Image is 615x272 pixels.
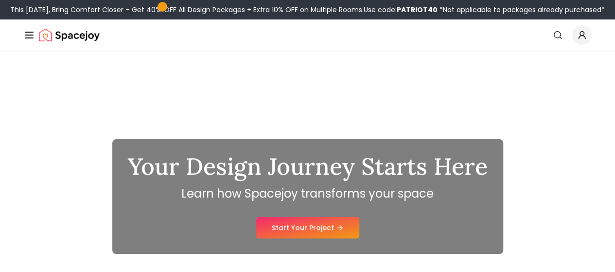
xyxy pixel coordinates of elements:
[128,155,488,178] h1: Your Design Journey Starts Here
[364,5,438,15] span: Use code:
[256,217,359,238] a: Start Your Project
[23,19,592,51] nav: Global
[438,5,605,15] span: *Not applicable to packages already purchased*
[10,5,605,15] div: This [DATE], Bring Comfort Closer – Get 40% OFF All Design Packages + Extra 10% OFF on Multiple R...
[397,5,438,15] b: PATRIOT40
[39,25,100,45] a: Spacejoy
[39,25,100,45] img: Spacejoy Logo
[128,186,488,201] p: Learn how Spacejoy transforms your space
